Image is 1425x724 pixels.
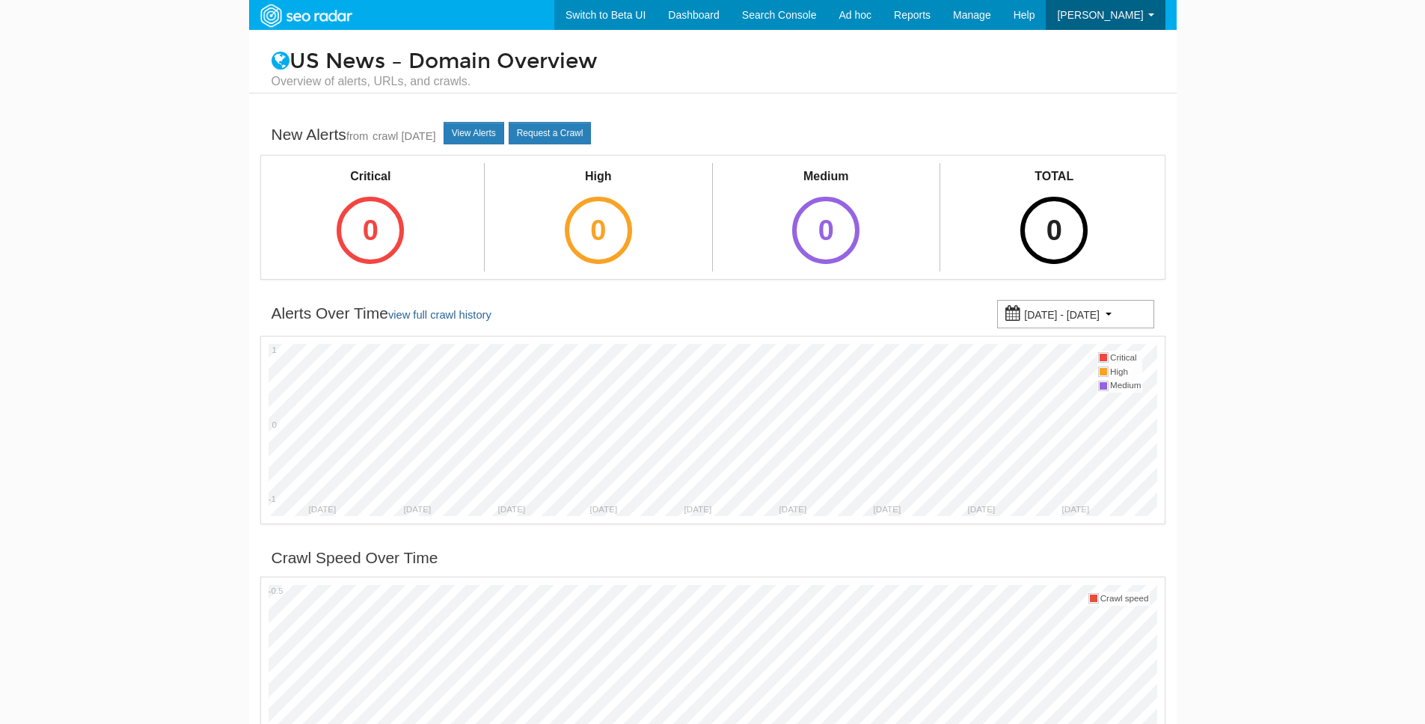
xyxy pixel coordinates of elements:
[254,2,358,29] img: SEORadar
[779,168,873,185] div: Medium
[1014,9,1035,21] span: Help
[565,197,632,264] div: 0
[346,130,368,142] small: from
[953,9,991,21] span: Manage
[272,547,438,569] div: Crawl Speed Over Time
[373,130,436,142] a: crawl [DATE]
[551,168,646,185] div: High
[1020,197,1088,264] div: 0
[1109,365,1141,379] td: High
[260,50,1165,90] h1: US News – Domain Overview
[272,123,436,147] div: New Alerts
[509,122,592,144] a: Request a Crawl
[323,168,417,185] div: Critical
[444,122,504,144] a: View Alerts
[1100,592,1150,606] td: Crawl speed
[839,9,871,21] span: Ad hoc
[742,9,817,21] span: Search Console
[1109,378,1141,393] td: Medium
[894,9,931,21] span: Reports
[272,302,491,326] div: Alerts Over Time
[272,73,1154,90] small: Overview of alerts, URLs, and crawls.
[1057,9,1143,21] span: [PERSON_NAME]
[337,197,404,264] div: 0
[1024,309,1100,321] small: [DATE] - [DATE]
[1109,351,1141,365] td: Critical
[1007,168,1101,185] div: TOTAL
[792,197,859,264] div: 0
[388,309,491,321] a: view full crawl history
